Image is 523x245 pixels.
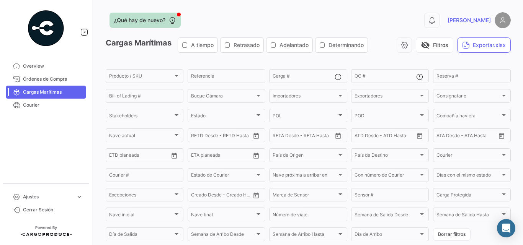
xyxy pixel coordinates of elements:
[495,12,511,28] img: placeholder-user.png
[355,233,418,238] span: Día de Arribo
[416,37,453,53] button: visibility_offFiltros
[191,134,205,139] input: Desde
[27,9,65,47] img: powered-by.png
[384,134,412,139] input: ATD Hasta
[191,213,255,219] span: Nave final
[191,94,255,100] span: Buque Cámara
[273,134,286,139] input: Desde
[436,114,500,120] span: Compañía naviera
[23,89,83,96] span: Cargas Marítimas
[210,154,239,159] input: Hasta
[234,41,260,49] span: Retrasado
[168,150,180,161] button: Open calendar
[250,190,262,201] button: Open calendar
[6,60,86,73] a: Overview
[457,37,511,53] button: Exportar.xlsx
[109,193,173,199] span: Excepciones
[436,193,500,199] span: Carga Protegida
[273,114,337,120] span: POL
[273,94,337,100] span: Importadores
[414,130,425,141] button: Open calendar
[448,16,491,24] span: [PERSON_NAME]
[355,154,418,159] span: País de Destino
[315,38,368,52] button: Determinando
[279,41,309,49] span: Adelantado
[273,174,337,179] span: Nave próxima a arribar en
[222,193,250,199] input: Creado Hasta
[6,73,86,86] a: Órdenes de Compra
[191,193,217,199] input: Creado Desde
[191,41,214,49] span: A tiempo
[221,38,263,52] button: Retrasado
[114,16,165,24] span: ¿Qué hay de nuevo?
[355,134,379,139] input: ATD Desde
[436,213,500,219] span: Semana de Salida Hasta
[266,38,312,52] button: Adelantado
[128,154,157,159] input: Hasta
[436,94,500,100] span: Consignatario
[355,213,418,219] span: Semana de Salida Desde
[109,134,173,139] span: Nave actual
[355,94,418,100] span: Exportadores
[110,13,181,28] button: ¿Qué hay de nuevo?
[332,130,344,141] button: Open calendar
[109,154,123,159] input: Desde
[273,154,337,159] span: País de Origen
[496,130,507,141] button: Open calendar
[329,41,364,49] span: Determinando
[6,99,86,112] a: Courier
[109,233,173,238] span: Día de Salida
[6,86,86,99] a: Cargas Marítimas
[191,114,255,120] span: Estado
[109,213,173,219] span: Nave inicial
[273,193,337,199] span: Marca de Sensor
[23,193,73,200] span: Ajustes
[109,75,173,80] span: Producto / SKU
[465,134,494,139] input: ATA Hasta
[250,130,262,141] button: Open calendar
[178,38,217,52] button: A tiempo
[23,102,83,109] span: Courier
[273,233,337,238] span: Semana de Arribo Hasta
[433,228,471,241] button: Borrar filtros
[191,174,255,179] span: Estado de Courier
[292,134,320,139] input: Hasta
[355,174,418,179] span: Con número de Courier
[191,154,205,159] input: Desde
[210,134,239,139] input: Hasta
[436,134,460,139] input: ATA Desde
[191,233,255,238] span: Semana de Arribo Desde
[250,150,262,161] button: Open calendar
[23,206,83,213] span: Cerrar Sesión
[76,193,83,200] span: expand_more
[109,114,173,120] span: Stakeholders
[23,63,83,70] span: Overview
[23,76,83,83] span: Órdenes de Compra
[497,219,515,237] div: Abrir Intercom Messenger
[421,41,430,50] span: visibility_off
[436,174,500,179] span: Días con el mismo estado
[106,37,370,53] h3: Cargas Marítimas
[436,154,500,159] span: Courier
[355,114,418,120] span: POD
